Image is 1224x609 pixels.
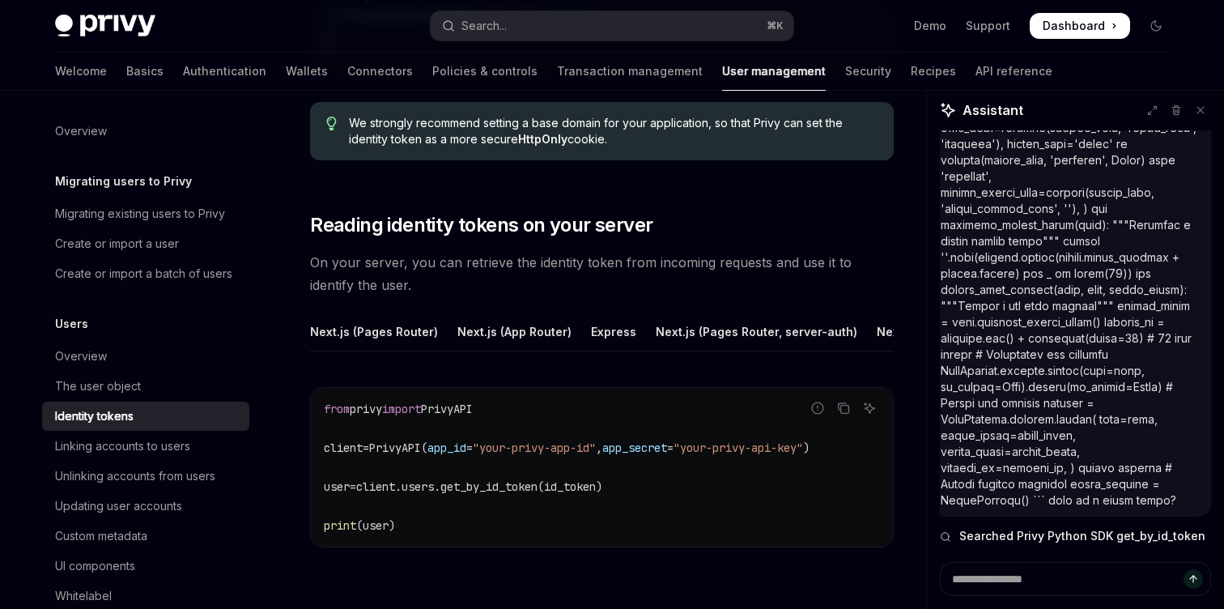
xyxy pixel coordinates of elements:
a: Connectors [347,52,413,91]
a: Demo [914,18,946,34]
h5: Users [55,314,88,334]
a: Overview [42,342,249,371]
span: Assistant [963,100,1023,120]
div: Unlinking accounts from users [55,466,215,486]
a: Overview [42,117,249,146]
a: Authentication [183,52,266,91]
div: Search... [461,16,507,36]
img: dark logo [55,15,155,37]
span: ⌘ K [767,19,784,32]
a: Transaction management [557,52,703,91]
span: = [350,479,356,494]
span: client [324,441,363,455]
h5: Migrating users to Privy [55,172,192,191]
div: Next.js (Pages Router, server-auth) [656,313,857,351]
div: Overview [55,121,107,141]
button: Send message [1184,569,1203,589]
span: app_secret [602,441,667,455]
div: Create or import a batch of users [55,264,232,283]
a: Support [966,18,1010,34]
a: Wallets [286,52,328,91]
a: Updating user accounts [42,492,249,521]
a: The user object [42,372,249,401]
div: Linking accounts to users [55,437,190,456]
a: Dashboard [1030,13,1130,39]
div: Overview [55,347,107,366]
span: app_id [427,441,466,455]
span: import [382,402,421,416]
div: Migrating existing users to Privy [55,204,225,224]
a: Policies & controls [432,52,538,91]
div: Identity tokens [55,407,134,426]
span: (user) [356,518,395,533]
span: "your-privy-api-key" [674,441,803,455]
span: client.users.get_by_id_token(id_token) [356,479,602,494]
span: "your-privy-app-id" [473,441,596,455]
div: Updating user accounts [55,496,182,516]
div: The user object [55,377,141,396]
span: Searched Privy Python SDK get_by_id_token [959,528,1205,544]
div: UI components [55,556,135,576]
a: API reference [975,52,1052,91]
div: Whitelabel [55,586,112,606]
a: Identity tokens [42,402,249,431]
span: On your server, you can retrieve the identity token from incoming requests and use it to identify... [310,251,894,296]
button: Searched Privy Python SDK get_by_id_token [940,528,1211,544]
button: Open search [431,11,793,40]
a: Security [845,52,891,91]
span: Dashboard [1043,18,1105,34]
a: UI components [42,552,249,581]
div: Next.js (Pages Router) [310,313,438,351]
span: from [324,402,350,416]
div: Next.js (App Router) [457,313,572,351]
a: Create or import a batch of users [42,259,249,288]
span: PrivyAPI [421,402,473,416]
button: Toggle dark mode [1143,13,1169,39]
span: privy [350,402,382,416]
strong: HttpOnly [518,132,567,146]
span: print [324,518,356,533]
button: Report incorrect code [807,398,828,419]
span: PrivyAPI( [369,441,427,455]
span: = [363,441,369,455]
button: Ask AI [859,398,880,419]
a: Create or import a user [42,229,249,258]
a: Unlinking accounts from users [42,462,249,491]
div: Create or import a user [55,234,179,253]
span: We strongly recommend setting a base domain for your application, so that Privy can set the ident... [349,115,878,147]
a: Linking accounts to users [42,432,249,461]
div: Express [591,313,636,351]
textarea: Ask a question... [940,562,1211,596]
a: Basics [126,52,164,91]
button: Copy the contents from the code block [833,398,854,419]
a: Migrating existing users to Privy [42,199,249,228]
span: Reading identity tokens on your server [310,212,652,238]
svg: Tip [326,117,338,131]
span: user [324,479,350,494]
span: = [466,441,473,455]
div: Custom metadata [55,526,147,546]
a: Recipes [911,52,956,91]
span: , [596,441,602,455]
span: = [667,441,674,455]
div: Next.js (App Router, server-auth) [877,313,1065,351]
a: User management [722,52,826,91]
a: Welcome [55,52,107,91]
span: ) [803,441,810,455]
a: Custom metadata [42,522,249,551]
